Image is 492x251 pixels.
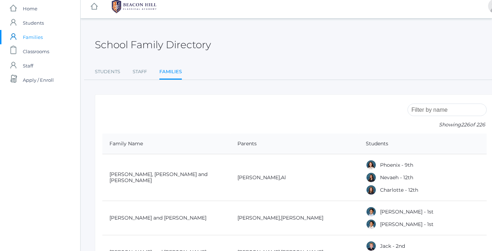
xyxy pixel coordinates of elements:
[366,219,376,230] div: Grayson Abrea
[23,73,54,87] span: Apply / Enroll
[461,121,470,128] span: 226
[380,187,418,193] a: Charlotte - 12th
[230,134,358,154] th: Parents
[237,174,280,181] a: [PERSON_NAME]
[109,215,206,221] a: [PERSON_NAME] and [PERSON_NAME]
[380,174,413,181] a: Nevaeh - 12th
[95,65,120,79] a: Students
[380,243,405,249] a: Jack - 2nd
[366,206,376,217] div: Dominic Abrea
[380,221,434,227] a: [PERSON_NAME] - 1st
[159,65,182,80] a: Families
[366,160,376,170] div: Phoenix Abdulla
[281,174,286,181] a: Al
[366,172,376,183] div: Nevaeh Abdulla
[408,104,487,116] input: Filter by name
[230,154,358,201] td: ,
[380,162,413,168] a: Phoenix - 9th
[102,134,230,154] th: Family Name
[23,16,44,30] span: Students
[23,1,37,16] span: Home
[23,59,33,73] span: Staff
[23,44,49,59] span: Classrooms
[359,134,487,154] th: Students
[95,39,211,50] h2: School Family Directory
[109,171,207,184] a: [PERSON_NAME], [PERSON_NAME] and [PERSON_NAME]
[366,185,376,195] div: Charlotte Abdulla
[281,215,323,221] a: [PERSON_NAME]
[237,215,280,221] a: [PERSON_NAME]
[408,121,487,129] p: Showing of 226
[23,30,43,44] span: Families
[380,209,434,215] a: [PERSON_NAME] - 1st
[133,65,147,79] a: Staff
[230,201,358,235] td: ,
